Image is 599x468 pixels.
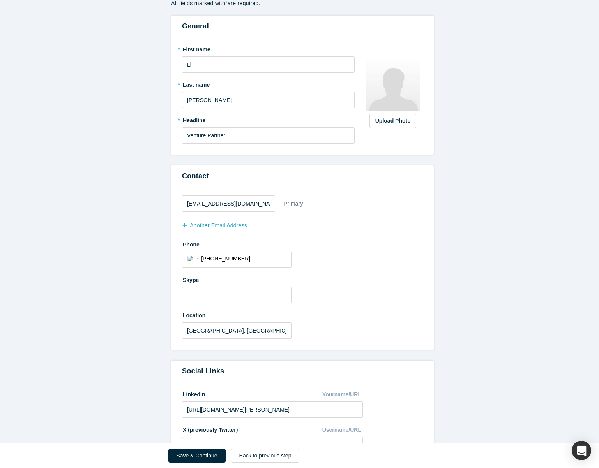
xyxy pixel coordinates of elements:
[182,423,238,434] label: X (previously Twitter)
[182,388,205,399] label: LinkedIn
[182,219,255,232] button: another Email Address
[231,449,300,463] a: Back to previous step
[182,366,423,377] h3: Social Links
[182,127,355,144] input: Partner, CEO
[182,114,355,125] label: Headline
[182,309,423,320] label: Location
[182,238,423,249] label: Phone
[168,449,226,463] button: Save & Continue
[182,43,355,54] label: First name
[182,171,423,181] h3: Contact
[322,423,363,437] div: Username/URL
[182,78,355,89] label: Last name
[283,197,304,211] div: Primary
[375,117,410,125] div: Upload Photo
[366,56,420,111] img: Profile user default
[322,388,363,401] div: Yourname/URL
[182,273,423,284] label: Skype
[182,322,292,339] input: Enter a location
[182,21,423,32] h3: General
